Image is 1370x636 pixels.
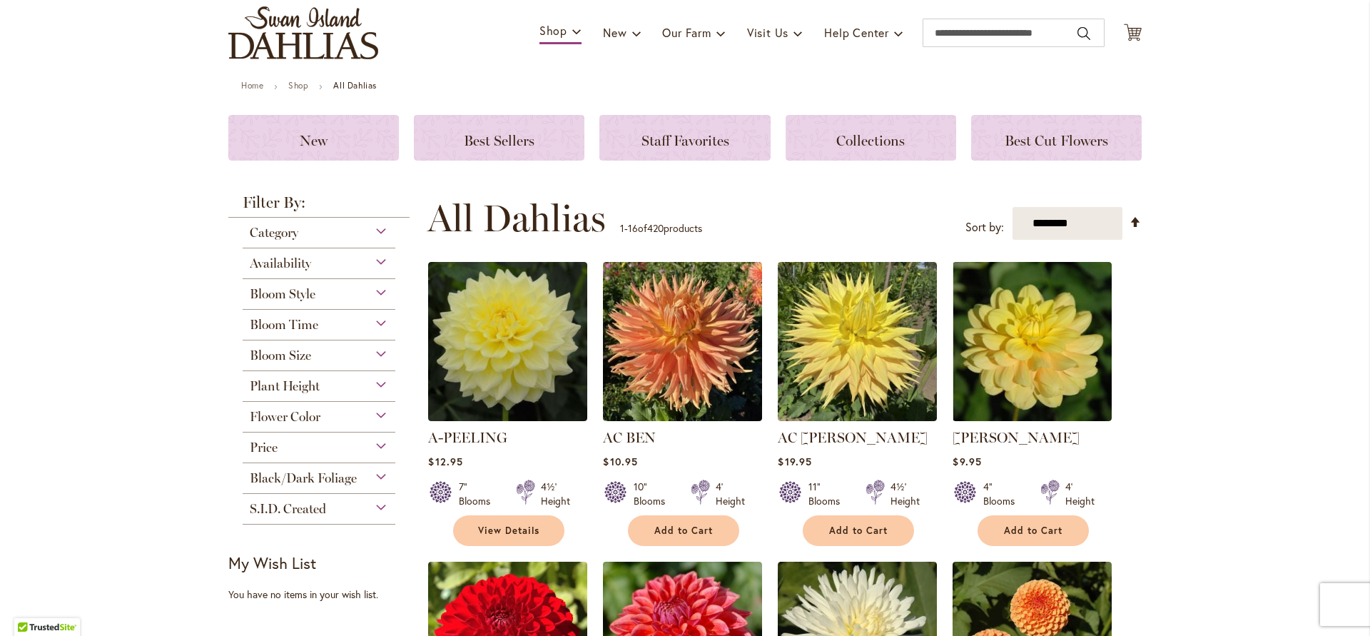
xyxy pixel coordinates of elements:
span: Best Cut Flowers [1005,132,1108,149]
div: 4' Height [716,480,745,508]
a: Shop [288,80,308,91]
div: 10" Blooms [634,480,674,508]
a: AC BEN [603,429,656,446]
a: Home [241,80,263,91]
strong: Filter By: [228,195,410,218]
strong: My Wish List [228,552,316,573]
a: AC [PERSON_NAME] [778,429,928,446]
button: Add to Cart [978,515,1089,546]
span: Bloom Time [250,317,318,333]
div: 7" Blooms [459,480,499,508]
strong: All Dahlias [333,80,377,91]
a: New [228,115,399,161]
a: AC BEN [603,410,762,424]
span: $10.95 [603,455,637,468]
p: - of products [620,217,702,240]
div: 4' Height [1065,480,1095,508]
span: New [603,25,626,40]
a: A-PEELING [428,429,507,446]
div: 4½' Height [541,480,570,508]
span: Our Farm [662,25,711,40]
span: Flower Color [250,409,320,425]
span: Price [250,440,278,455]
a: Collections [786,115,956,161]
span: Best Sellers [464,132,534,149]
img: A-Peeling [428,262,587,421]
a: Best Cut Flowers [971,115,1142,161]
span: $19.95 [778,455,811,468]
button: Add to Cart [628,515,739,546]
img: AC BEN [603,262,762,421]
a: View Details [453,515,564,546]
iframe: Launch Accessibility Center [11,585,51,625]
span: $12.95 [428,455,462,468]
span: Help Center [824,25,889,40]
span: Staff Favorites [641,132,729,149]
span: 1 [620,221,624,235]
span: Add to Cart [1004,525,1062,537]
img: AC Jeri [778,262,937,421]
div: You have no items in your wish list. [228,587,419,602]
a: A-Peeling [428,410,587,424]
span: Category [250,225,298,241]
span: All Dahlias [427,197,606,240]
span: $9.95 [953,455,981,468]
span: Add to Cart [654,525,713,537]
div: 4" Blooms [983,480,1023,508]
a: Staff Favorites [599,115,770,161]
span: Collections [836,132,905,149]
span: Availability [250,256,311,271]
span: 16 [628,221,638,235]
span: New [300,132,328,149]
a: [PERSON_NAME] [953,429,1080,446]
label: Sort by: [965,214,1004,241]
span: S.I.D. Created [250,501,326,517]
a: store logo [228,6,378,59]
span: Visit Us [747,25,788,40]
span: Plant Height [250,378,320,394]
span: 420 [647,221,664,235]
span: Add to Cart [829,525,888,537]
a: Best Sellers [414,115,584,161]
button: Add to Cart [803,515,914,546]
div: 4½' Height [890,480,920,508]
a: AHOY MATEY [953,410,1112,424]
div: 11" Blooms [808,480,848,508]
img: AHOY MATEY [953,262,1112,421]
a: AC Jeri [778,410,937,424]
span: Black/Dark Foliage [250,470,357,486]
span: Shop [539,23,567,38]
span: Bloom Size [250,348,311,363]
span: View Details [478,525,539,537]
span: Bloom Style [250,286,315,302]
